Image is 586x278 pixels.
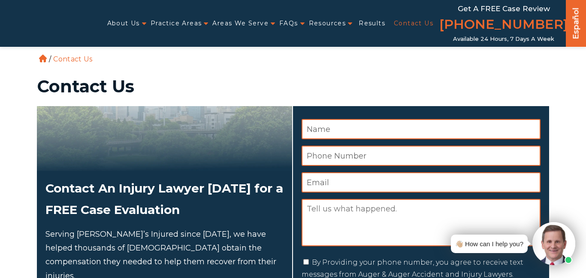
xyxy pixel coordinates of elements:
[302,146,541,166] input: Phone Number
[39,55,47,62] a: Home
[458,4,550,13] span: Get a FREE Case Review
[394,15,433,32] a: Contact Us
[359,15,385,32] a: Results
[532,222,575,265] img: Intaker widget Avatar
[439,15,568,36] a: [PHONE_NUMBER]
[453,36,554,43] span: Available 24 Hours, 7 Days a Week
[51,55,94,63] li: Contact Us
[45,177,284,221] h2: Contact An Injury Lawyer [DATE] for a FREE Case Evaluation
[5,16,101,31] img: Auger & Auger Accident and Injury Lawyers Logo
[37,106,292,171] img: Attorneys
[302,172,541,192] input: Email
[107,15,140,32] a: About Us
[37,78,549,95] h1: Contact Us
[455,238,523,250] div: 👋🏼 How can I help you?
[212,15,269,32] a: Areas We Serve
[151,15,202,32] a: Practice Areas
[279,15,298,32] a: FAQs
[309,15,346,32] a: Resources
[302,119,541,139] input: Name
